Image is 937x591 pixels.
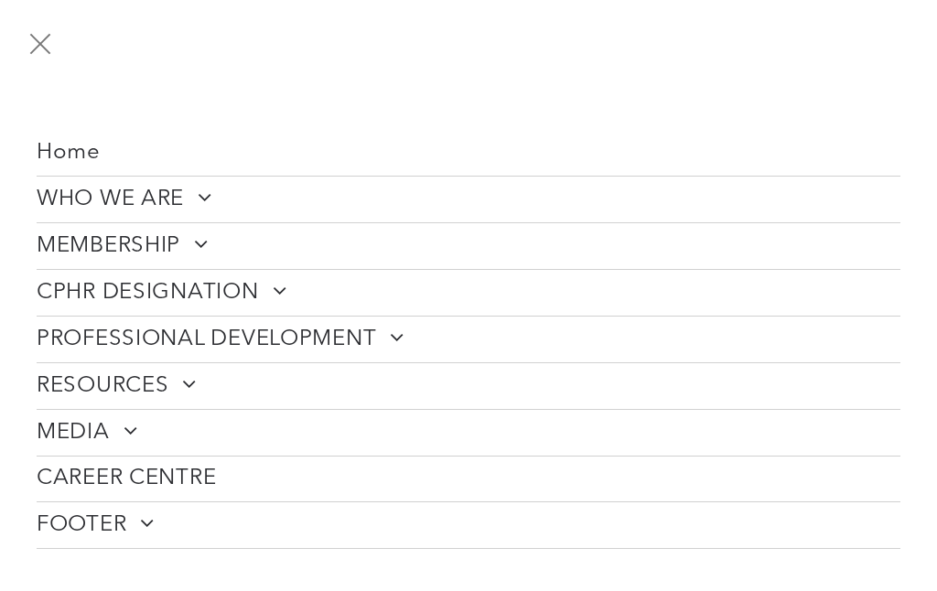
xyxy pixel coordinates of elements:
[37,270,900,316] a: CPHR DESIGNATION
[37,223,900,269] a: MEMBERSHIP
[37,502,900,548] a: FOOTER
[16,20,64,68] button: menu
[37,177,900,222] a: WHO WE ARE
[37,131,900,176] a: Home
[37,410,900,456] a: MEDIA
[37,457,900,501] a: CAREER CENTRE
[37,363,900,409] a: RESOURCES
[37,317,900,362] a: PROFESSIONAL DEVELOPMENT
